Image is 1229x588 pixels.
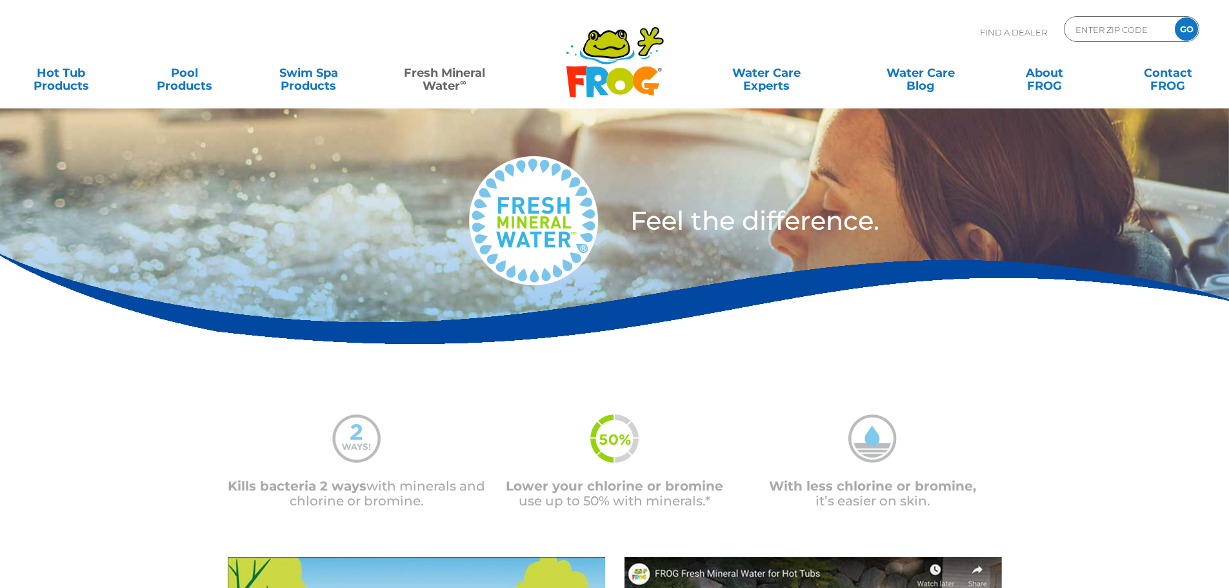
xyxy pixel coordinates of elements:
[13,60,109,86] a: Hot TubProducts
[590,414,639,463] img: fmw-50percent-icon
[688,60,844,86] a: Water CareExperts
[1120,60,1216,86] a: ContactFROG
[1175,17,1198,41] input: GO
[228,478,366,494] span: Kills bacteria 2 ways
[469,156,598,285] img: fresh-mineral-water-logo-medium
[872,60,968,86] a: Water CareBlog
[744,479,1002,509] p: it’s easier on skin.
[384,60,505,86] a: Fresh MineralWater∞
[996,60,1092,86] a: AboutFROG
[486,479,744,509] p: use up to 50% with minerals.*
[137,60,233,86] a: PoolProducts
[630,208,1126,234] h3: Feel the difference.
[228,479,486,509] p: with minerals and chlorine or bromine.
[332,414,381,463] img: mineral-water-2-ways
[261,60,357,86] a: Swim SpaProducts
[980,16,1047,48] p: Find A Dealer
[848,414,897,463] img: mineral-water-less-chlorine
[460,77,466,87] sup: ∞
[1074,20,1161,39] input: Zip Code Form
[769,478,976,494] span: With less chlorine or bromine,
[506,478,723,494] span: Lower your chlorine or bromine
